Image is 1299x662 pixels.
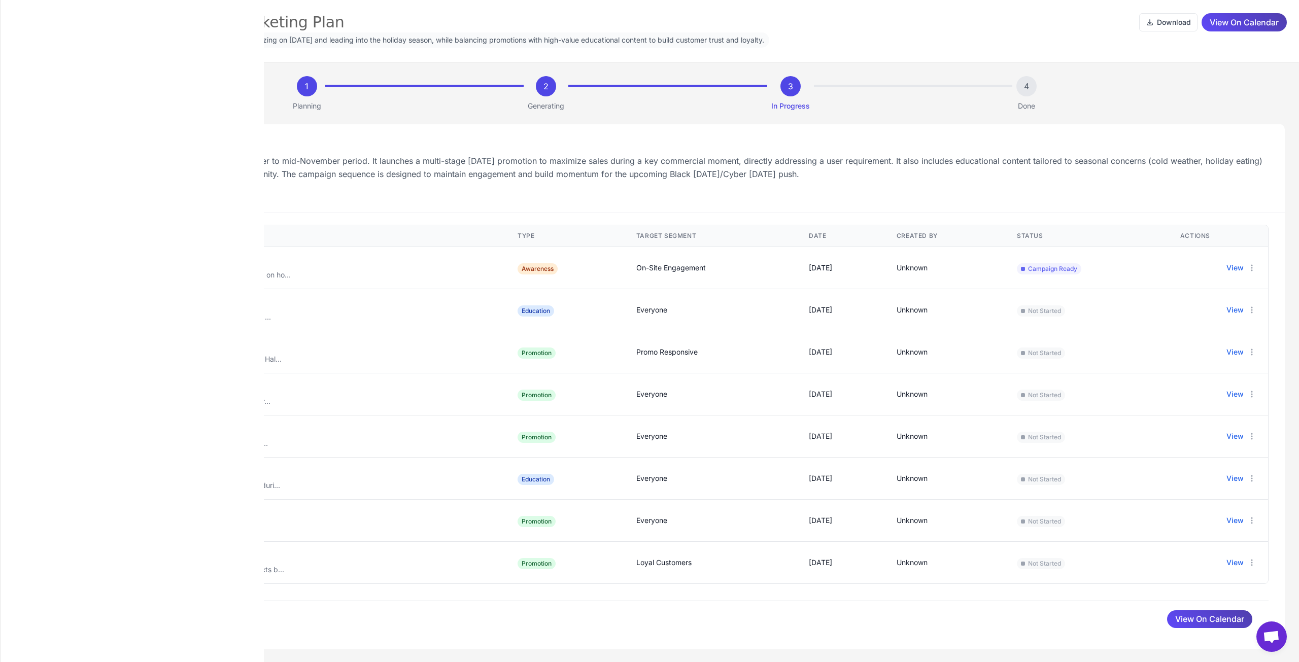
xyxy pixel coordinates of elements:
[797,225,884,247] th: Date
[809,389,872,400] div: [DATE]
[1017,558,1065,569] span: Not Started
[297,76,317,96] div: 1
[518,263,558,274] div: Awareness
[536,76,556,96] div: 2
[897,431,993,442] div: Unknown
[636,473,784,484] div: Everyone
[771,100,810,112] p: In Progress
[1018,100,1035,112] p: Done
[636,557,784,568] div: Loyal Customers
[636,515,784,526] div: Everyone
[897,557,993,568] div: Unknown
[884,225,1005,247] th: Created By
[809,515,872,526] div: [DATE]
[809,431,872,442] div: [DATE]
[518,305,554,317] div: Education
[518,474,554,485] div: Education
[1226,262,1244,273] button: View
[518,432,556,443] div: Promotion
[130,32,769,48] span: To drive strong Q4 revenue by capitalizing on [DATE] and leading into the holiday season, while b...
[1175,610,1244,628] span: View On Calendar
[1139,13,1198,31] button: Download
[1226,304,1244,316] button: View
[636,304,784,316] div: Everyone
[61,136,1269,150] h3: Campaigns
[1017,305,1065,317] span: Not Started
[505,225,624,247] th: Type
[809,304,872,316] div: [DATE]
[1168,225,1268,247] th: Actions
[61,154,1269,181] p: This plan is strategically designed for the mid-October to mid-November period. It launches a mul...
[1226,557,1244,568] button: View
[528,100,564,112] p: Generating
[1005,225,1168,247] th: Status
[624,225,797,247] th: Target Segment
[1017,347,1065,359] span: Not Started
[1226,515,1244,526] button: View
[636,262,784,273] div: On-Site Engagement
[636,346,784,358] div: Promo Responsive
[809,262,872,273] div: [DATE]
[1017,432,1065,443] span: Not Started
[1016,76,1037,96] div: 4
[897,346,993,358] div: Unknown
[1210,14,1279,31] span: View On Calendar
[1226,431,1244,442] button: View
[518,347,556,359] div: Promotion
[1226,389,1244,400] button: View
[809,346,872,358] div: [DATE]
[518,558,556,569] div: Promotion
[61,225,505,247] th: Campaign Name
[809,473,872,484] div: [DATE]
[897,389,993,400] div: Unknown
[636,389,784,400] div: Everyone
[293,100,321,112] p: Planning
[897,304,993,316] div: Unknown
[518,390,556,401] div: Promotion
[1226,473,1244,484] button: View
[1017,390,1065,401] span: Not Started
[636,431,784,442] div: Everyone
[1017,474,1065,485] span: Not Started
[518,516,556,527] div: Promotion
[897,515,993,526] div: Unknown
[1256,621,1287,652] div: Open chat
[809,557,872,568] div: [DATE]
[897,262,993,273] div: Unknown
[1226,346,1244,358] button: View
[1017,516,1065,527] span: Not Started
[897,473,993,484] div: Unknown
[780,76,801,96] div: 3
[1017,263,1081,274] span: Campaign Ready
